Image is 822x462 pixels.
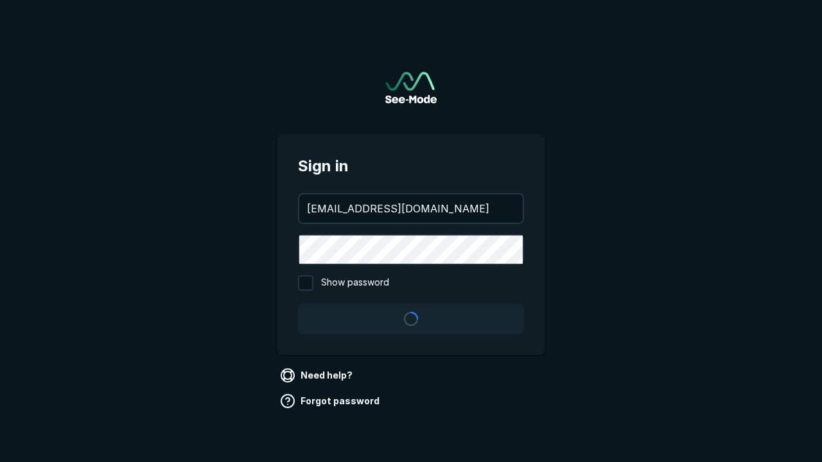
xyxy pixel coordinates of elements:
span: Sign in [298,155,524,178]
a: Need help? [277,365,358,386]
input: your@email.com [299,194,523,223]
a: Forgot password [277,391,385,411]
img: See-Mode Logo [385,72,437,103]
span: Show password [321,275,389,291]
a: Go to sign in [385,72,437,103]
